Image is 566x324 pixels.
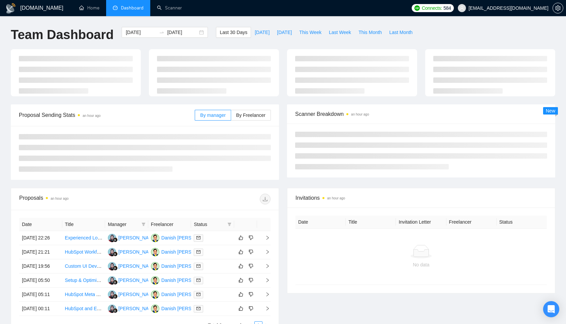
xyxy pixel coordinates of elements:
span: This Week [299,29,321,36]
td: HubSpot Workflows Setup and Automation Expert Needed [62,245,105,259]
a: Custom UI Development in HubSpot for Lead Records [65,263,179,269]
span: filter [141,222,146,226]
time: an hour ago [83,114,100,118]
span: like [239,235,243,240]
button: dislike [247,234,255,242]
span: mail [196,250,200,254]
a: DWDanish [PERSON_NAME] [151,235,216,240]
span: Invitations [295,194,547,202]
img: logo [5,3,16,14]
div: [PERSON_NAME] [118,277,157,284]
button: This Month [355,27,385,38]
img: NS [108,304,116,313]
span: right [260,278,270,283]
span: to [159,30,164,35]
div: Danish [PERSON_NAME] [161,277,216,284]
td: HubSpot Meta Ads Integration Specialist Needed [62,288,105,302]
img: DW [151,276,159,285]
img: DW [151,304,159,313]
td: [DATE] 00:11 [19,302,62,316]
button: dislike [247,248,255,256]
td: Setup & Optimize Google Local Services Ads for Construction Business (San Diego & Orange County) [62,273,105,288]
div: Danish [PERSON_NAME] [161,248,216,256]
div: [PERSON_NAME] [118,262,157,270]
img: upwork-logo.png [414,5,420,11]
span: dislike [249,292,253,297]
span: filter [227,222,231,226]
div: No data [301,261,541,268]
th: Title [62,218,105,231]
span: [DATE] [255,29,270,36]
div: Danish [PERSON_NAME] [161,262,216,270]
th: Title [346,216,396,229]
a: NS[PERSON_NAME] [108,235,157,240]
img: DW [151,290,159,299]
button: like [237,304,245,313]
span: swap-right [159,30,164,35]
div: Danish [PERSON_NAME] [161,305,216,312]
span: dislike [249,235,253,240]
button: like [237,290,245,298]
img: gigradar-bm.png [113,237,118,242]
span: Status [194,221,225,228]
span: setting [553,5,563,11]
button: dislike [247,262,255,270]
img: NS [108,262,116,270]
a: NS[PERSON_NAME] [108,263,157,268]
img: gigradar-bm.png [113,294,118,299]
th: Freelancer [446,216,497,229]
a: HubSpot and Eventbrite Integration Specialist Needed [65,306,178,311]
span: dashboard [113,5,118,10]
a: searchScanner [157,5,182,11]
a: DWDanish [PERSON_NAME] [151,263,216,268]
div: [PERSON_NAME] [118,234,157,241]
td: [DATE] 22:26 [19,231,62,245]
span: [DATE] [277,29,292,36]
th: Manager [105,218,148,231]
button: dislike [247,290,255,298]
button: like [237,234,245,242]
span: user [460,6,464,10]
span: 584 [443,4,451,12]
span: Manager [108,221,139,228]
a: NS[PERSON_NAME] [108,249,157,254]
img: DW [151,248,159,256]
span: mail [196,278,200,282]
span: right [260,292,270,297]
button: Last Week [325,27,355,38]
a: DWDanish [PERSON_NAME] [151,291,216,297]
input: End date [167,29,198,36]
button: Last Month [385,27,416,38]
div: [PERSON_NAME] [118,305,157,312]
img: NS [108,248,116,256]
span: mail [196,306,200,311]
span: This Month [358,29,382,36]
a: homeHome [79,5,99,11]
img: gigradar-bm.png [113,280,118,285]
button: This Week [295,27,325,38]
button: [DATE] [251,27,273,38]
span: mail [196,236,200,240]
td: HubSpot and Eventbrite Integration Specialist Needed [62,302,105,316]
span: dislike [249,263,253,269]
a: Setup & Optimize Google Local Services Ads for Construction Business ([GEOGRAPHIC_DATA]) [65,278,268,283]
button: like [237,276,245,284]
span: Connects: [422,4,442,12]
a: DWDanish [PERSON_NAME] [151,249,216,254]
img: gigradar-bm.png [113,252,118,256]
span: Last 30 Days [220,29,247,36]
input: Start date [126,29,156,36]
div: Proposals [19,194,145,204]
time: an hour ago [51,197,68,200]
a: setting [553,5,563,11]
img: DW [151,262,159,270]
div: Danish [PERSON_NAME] [161,234,216,241]
a: NS[PERSON_NAME] [108,305,157,311]
td: Custom UI Development in HubSpot for Lead Records [62,259,105,273]
img: gigradar-bm.png [113,266,118,270]
img: gigradar-bm.png [113,308,118,313]
span: like [239,306,243,311]
span: dislike [249,249,253,255]
span: Last Week [329,29,351,36]
div: [PERSON_NAME] [118,248,157,256]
